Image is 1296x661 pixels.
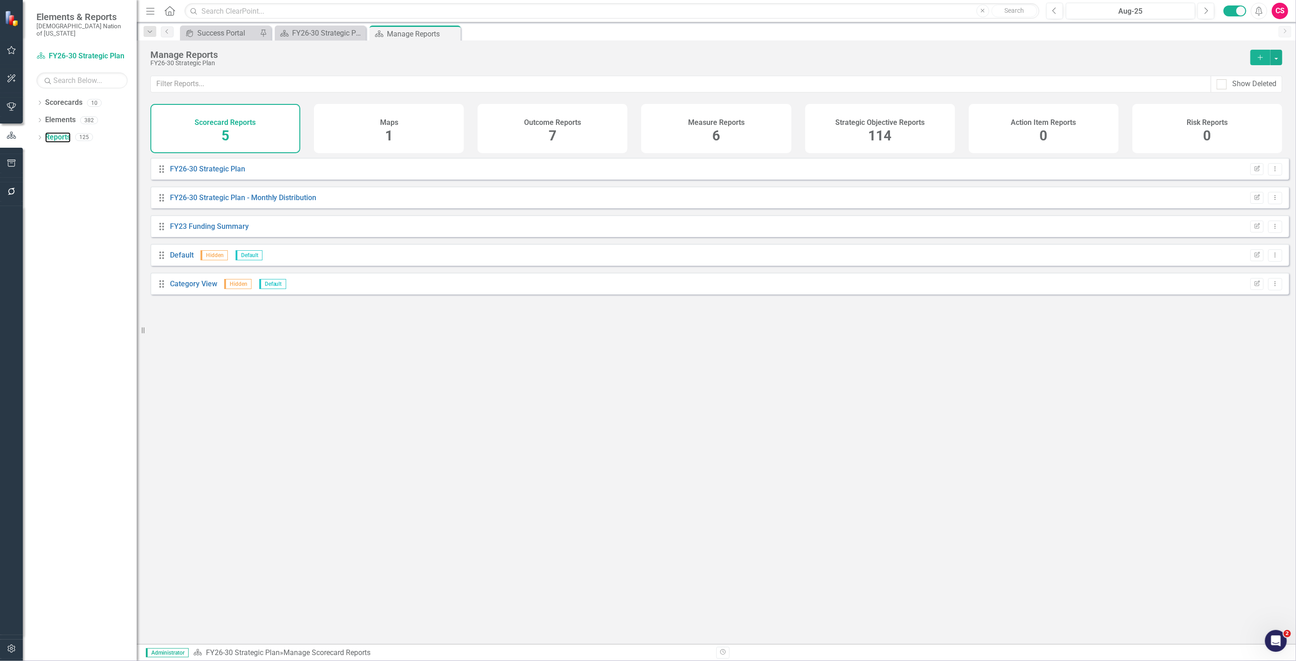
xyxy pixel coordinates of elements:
img: ClearPoint Strategy [5,10,21,26]
span: 6 [712,128,720,144]
span: Default [236,250,262,260]
div: » Manage Scorecard Reports [193,648,710,658]
h4: Risk Reports [1187,119,1228,127]
span: 7 [549,128,556,144]
span: Administrator [146,648,189,657]
h4: Strategic Objective Reports [835,119,925,127]
div: 10 [87,99,102,107]
span: 2 [1284,630,1291,637]
input: Search Below... [36,72,128,88]
a: Scorecards [45,98,82,108]
div: Manage Reports [387,28,458,40]
span: Elements & Reports [36,11,128,22]
div: Manage Reports [150,50,1241,60]
a: Category View [170,279,217,288]
a: FY26-30 Strategic Plan [36,51,128,62]
a: FY26-30 Strategic Plan [170,165,245,173]
span: Default [259,279,286,289]
span: Hidden [201,250,228,260]
span: Hidden [224,279,252,289]
small: [DEMOGRAPHIC_DATA] Nation of [US_STATE] [36,22,128,37]
a: Reports [45,132,71,143]
a: Default [170,251,194,259]
a: Success Portal [182,27,257,39]
h4: Scorecard Reports [195,119,256,127]
button: Search [992,5,1037,17]
h4: Maps [380,119,398,127]
div: FY26-30 Strategic Plan [292,27,364,39]
h4: Outcome Reports [524,119,581,127]
h4: Action Item Reports [1011,119,1076,127]
div: Show Deleted [1232,79,1276,89]
div: 382 [80,116,98,124]
h4: Measure Reports [688,119,745,127]
a: FY26-30 Strategic Plan [206,648,280,657]
a: FY23 Funding Summary [170,222,249,231]
button: CS [1272,3,1288,19]
span: 0 [1040,128,1048,144]
div: Success Portal [197,27,257,39]
iframe: Intercom live chat [1265,630,1287,652]
a: FY26-30 Strategic Plan - Monthly Distribution [170,193,317,202]
span: 0 [1203,128,1211,144]
a: Elements [45,115,76,125]
span: 114 [869,128,892,144]
input: Search ClearPoint... [185,3,1039,19]
span: Search [1004,7,1024,14]
div: 125 [75,134,93,141]
span: 1 [385,128,393,144]
input: Filter Reports... [150,76,1211,93]
span: 5 [221,128,229,144]
div: FY26-30 Strategic Plan [150,60,1241,67]
a: FY26-30 Strategic Plan [277,27,364,39]
div: Aug-25 [1069,6,1192,17]
button: Aug-25 [1066,3,1195,19]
